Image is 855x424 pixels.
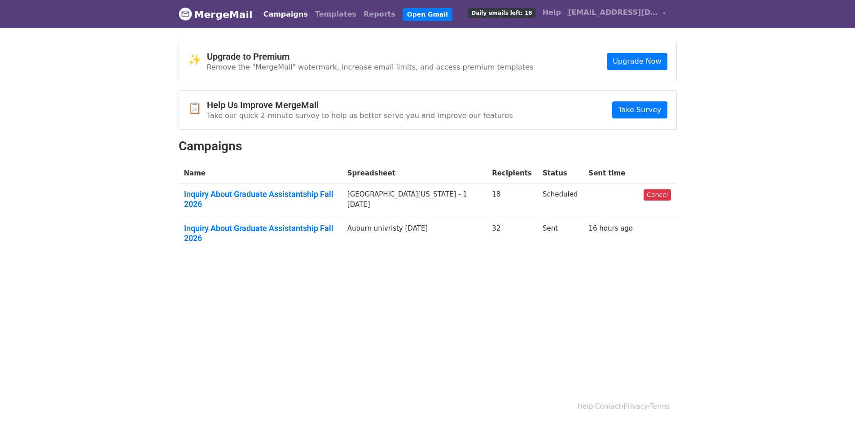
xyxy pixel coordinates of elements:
[179,7,192,21] img: MergeMail logo
[487,163,537,184] th: Recipients
[644,189,671,201] a: Cancel
[184,223,337,243] a: Inquiry About Graduate Assistantship Fall 2026
[537,163,583,184] th: Status
[487,184,537,218] td: 18
[342,218,487,252] td: Auburn univristy [DATE]
[650,402,670,411] a: Terms
[465,4,539,22] a: Daily emails left: 18
[623,402,648,411] a: Privacy
[342,163,487,184] th: Spreadsheet
[612,101,667,118] a: Take Survey
[311,5,360,23] a: Templates
[184,189,337,209] a: Inquiry About Graduate Assistantship Fall 2026
[179,5,253,24] a: MergeMail
[360,5,399,23] a: Reports
[607,53,667,70] a: Upgrade Now
[188,53,207,66] span: ✨
[179,163,342,184] th: Name
[468,8,535,18] span: Daily emails left: 18
[539,4,565,22] a: Help
[188,102,207,115] span: 📋
[207,62,534,72] p: Remove the "MergeMail" watermark, increase email limits, and access premium templates
[537,184,583,218] td: Scheduled
[207,111,513,120] p: Take our quick 2-minute survey to help us better serve you and improve our features
[207,51,534,62] h4: Upgrade to Premium
[403,8,452,21] a: Open Gmail
[588,224,633,232] a: 16 hours ago
[260,5,311,23] a: Campaigns
[568,7,658,18] span: [EMAIL_ADDRESS][DOMAIN_NAME]
[578,402,593,411] a: Help
[179,139,677,154] h2: Campaigns
[487,218,537,252] td: 32
[565,4,670,25] a: [EMAIL_ADDRESS][DOMAIN_NAME]
[537,218,583,252] td: Sent
[207,100,513,110] h4: Help Us Improve MergeMail
[342,184,487,218] td: [GEOGRAPHIC_DATA][US_STATE] - 1 [DATE]
[583,163,638,184] th: Sent time
[595,402,621,411] a: Contact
